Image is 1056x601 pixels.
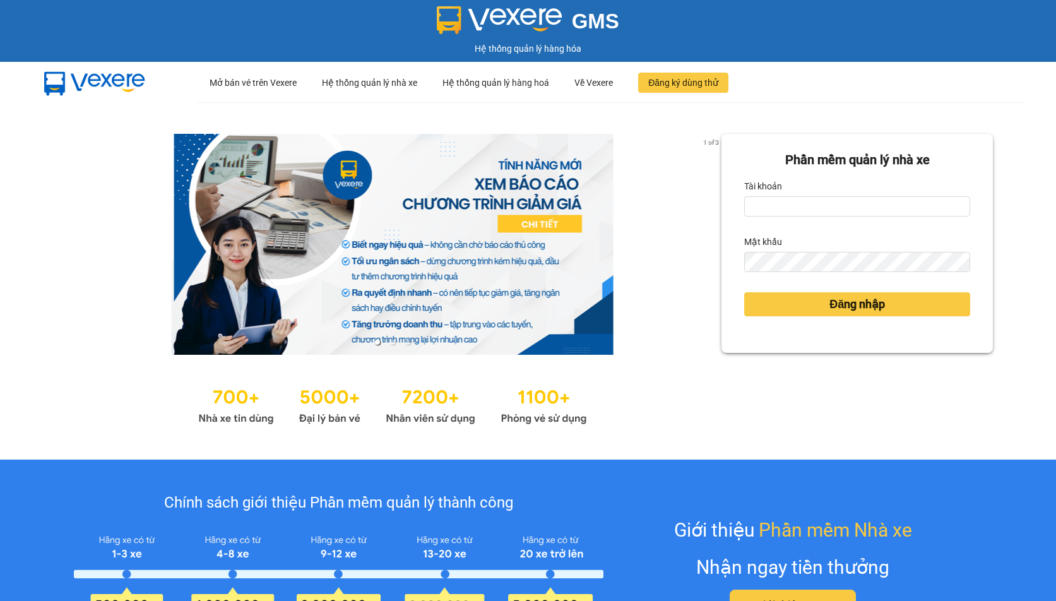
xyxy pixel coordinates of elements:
input: Tài khoản [744,196,970,217]
button: previous slide / item [63,134,81,355]
span: Đăng nhập [829,295,885,313]
label: Tài khoản [744,176,782,196]
button: next slide / item [704,134,721,355]
img: logo 2 [437,6,562,34]
li: slide item 3 [405,340,410,345]
li: slide item 1 [375,340,380,345]
li: slide item 2 [390,340,395,345]
div: Hệ thống quản lý hàng hoá [442,62,549,103]
div: Giới thiệu [674,515,912,545]
img: mbUUG5Q.png [32,62,158,104]
div: Chính sách giới thiệu Phần mềm quản lý thành công [74,491,603,515]
div: Hệ thống quản lý nhà xe [322,62,417,103]
span: GMS [572,9,619,33]
img: Statistics.png [198,380,587,428]
div: Phần mềm quản lý nhà xe [744,150,970,170]
input: Mật khẩu [744,252,970,272]
label: Mật khẩu [744,232,782,252]
span: Đăng ký dùng thử [648,76,718,90]
span: Phần mềm Nhà xe [759,515,912,545]
a: GMS [437,19,619,29]
div: Nhận ngay tiền thưởng [696,552,889,582]
div: Về Vexere [574,62,613,103]
button: Đăng ký dùng thử [638,73,728,93]
button: Đăng nhập [744,292,970,316]
p: 1 of 3 [699,134,721,150]
div: Hệ thống quản lý hàng hóa [3,42,1053,56]
div: Mở bán vé trên Vexere [210,62,297,103]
